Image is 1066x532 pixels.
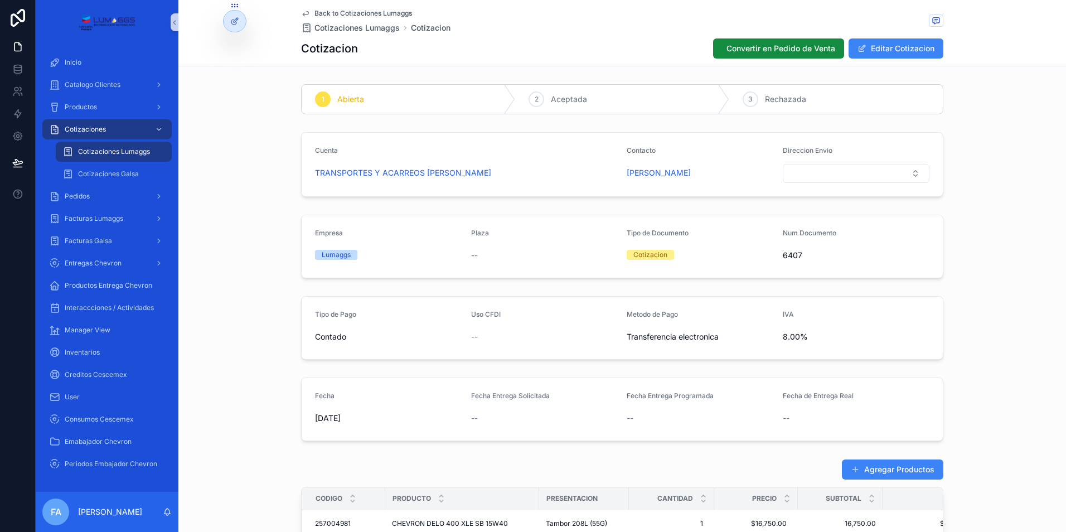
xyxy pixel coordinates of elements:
[726,43,835,54] span: Convertir en Pedido de Venta
[315,519,351,528] span: 257004981
[826,494,861,503] span: Subtotal
[315,229,343,237] span: Empresa
[752,494,777,503] span: Precio
[56,164,172,184] a: Cotizaciones Galsa
[42,409,172,429] a: Consumos Cescemex
[411,22,450,33] a: Cotizacion
[392,519,532,528] a: CHEVRON DELO 400 XLE SB 15W40
[42,231,172,251] a: Facturas Galsa
[42,432,172,452] a: Emabajador Chevron
[301,22,400,33] a: Cotizaciones Lumaggs
[78,147,150,156] span: Cotizaciones Lumaggs
[65,58,81,67] span: Inicio
[551,94,587,105] span: Aceptada
[633,250,667,260] div: Cotizacion
[65,259,122,268] span: Entregas Chevron
[765,94,806,105] span: Rechazada
[315,146,338,154] span: Cuenta
[315,413,462,424] span: [DATE]
[65,437,132,446] span: Emabajador Chevron
[65,415,134,424] span: Consumos Cescemex
[65,326,110,335] span: Manager View
[849,38,943,59] button: Editar Cotizacion
[393,494,431,503] span: Producto
[65,303,154,312] span: Interaccciones / Actividades
[783,331,930,342] span: 8.00%
[42,454,172,474] a: Periodos Embajador Chevron
[315,331,346,342] span: Contado
[535,95,539,104] span: 2
[301,9,412,18] a: Back to Cotizaciones Lumaggs
[627,331,719,342] span: Transferencia electronica
[42,320,172,340] a: Manager View
[783,391,854,400] span: Fecha de Entrega Real
[42,186,172,206] a: Pedidos
[842,460,943,480] button: Agregar Productos
[713,38,844,59] button: Convertir en Pedido de Venta
[627,146,656,154] span: Contacto
[322,95,324,104] span: 1
[883,519,976,528] a: $18,090.00
[805,519,876,528] a: 16,750.00
[315,167,491,178] a: TRANSPORTES Y ACARREOS [PERSON_NAME]
[546,494,598,503] span: Presentacion
[315,310,356,318] span: Tipo de Pago
[546,519,607,528] span: Tambor 208L (55G)
[42,97,172,117] a: Productos
[65,393,80,402] span: User
[36,45,178,489] div: scrollable content
[627,229,689,237] span: Tipo de Documento
[627,413,633,424] span: --
[65,103,97,112] span: Productos
[783,164,930,183] button: Select Button
[316,494,342,503] span: Codigo
[314,9,412,18] span: Back to Cotizaciones Lumaggs
[471,310,501,318] span: Uso CFDI
[657,494,693,503] span: Cantidad
[65,192,90,201] span: Pedidos
[783,229,836,237] span: Num Documento
[42,342,172,362] a: Inventarios
[471,413,478,424] span: --
[42,387,172,407] a: User
[315,519,379,528] a: 257004981
[471,250,478,261] span: --
[392,519,508,528] span: CHEVRON DELO 400 XLE SB 15W40
[627,391,714,400] span: Fecha Entrega Programada
[42,119,172,139] a: Cotizaciones
[65,236,112,245] span: Facturas Galsa
[640,519,703,528] span: 1
[65,348,100,357] span: Inventarios
[65,281,152,290] span: Productos Entrega Chevron
[78,506,142,518] p: [PERSON_NAME]
[337,94,364,105] span: Abierta
[748,95,752,104] span: 3
[42,365,172,385] a: Creditos Cescemex
[51,505,61,519] span: FA
[56,142,172,162] a: Cotizaciones Lumaggs
[65,460,157,468] span: Periodos Embajador Chevron
[42,275,172,296] a: Productos Entrega Chevron
[725,519,787,528] span: $16,750.00
[65,214,123,223] span: Facturas Lumaggs
[471,229,489,237] span: Plaza
[79,13,135,31] img: App logo
[471,331,478,342] span: --
[42,52,172,72] a: Inicio
[301,41,358,56] h1: Cotizacion
[627,167,691,178] a: [PERSON_NAME]
[42,209,172,229] a: Facturas Lumaggs
[42,298,172,318] a: Interaccciones / Actividades
[783,250,930,261] span: 6407
[783,310,794,318] span: IVA
[783,146,832,154] span: Direccion Envio
[471,391,550,400] span: Fecha Entrega Solicitada
[42,75,172,95] a: Catalogo Clientes
[627,310,678,318] span: Metodo de Pago
[322,250,351,260] div: Lumaggs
